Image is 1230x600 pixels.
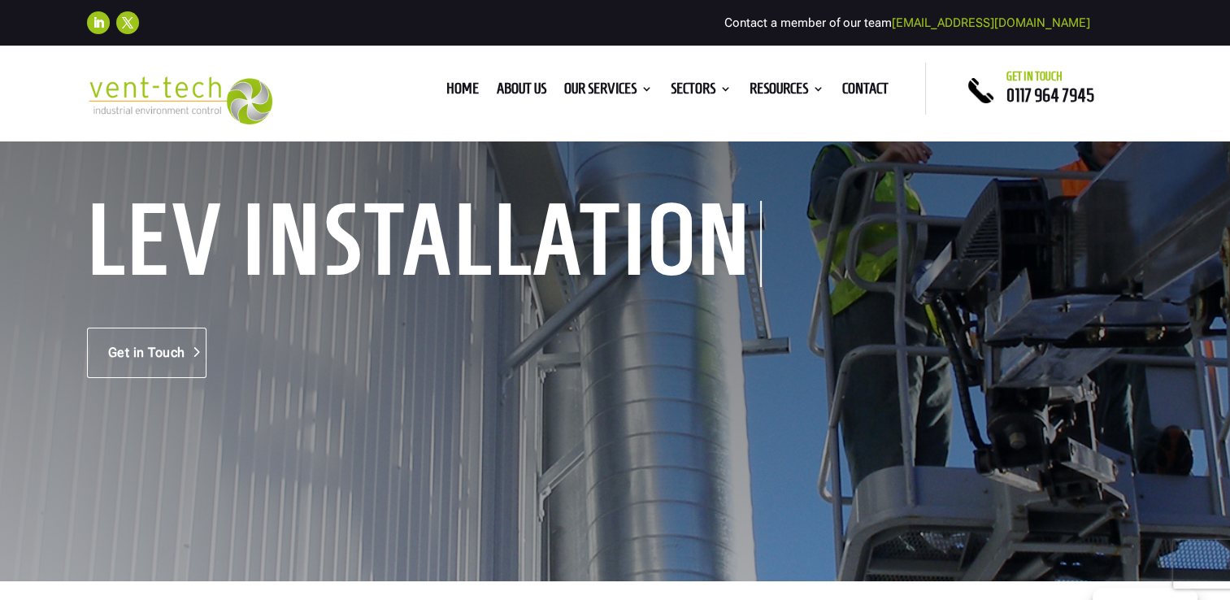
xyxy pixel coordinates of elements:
a: Sectors [671,83,732,101]
a: Get in Touch [87,328,206,378]
a: About us [497,83,546,101]
a: Home [446,83,479,101]
a: Resources [750,83,824,101]
h1: LEV Installation [87,201,762,287]
a: Follow on X [116,11,139,34]
img: 2023-09-27T08_35_16.549ZVENT-TECH---Clear-background [87,76,273,124]
span: Get in touch [1006,70,1063,83]
a: [EMAIL_ADDRESS][DOMAIN_NAME] [892,15,1090,30]
a: Contact [842,83,889,101]
a: 0117 964 7945 [1006,85,1094,105]
span: Contact a member of our team [724,15,1090,30]
a: Follow on LinkedIn [87,11,110,34]
a: Our Services [564,83,653,101]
